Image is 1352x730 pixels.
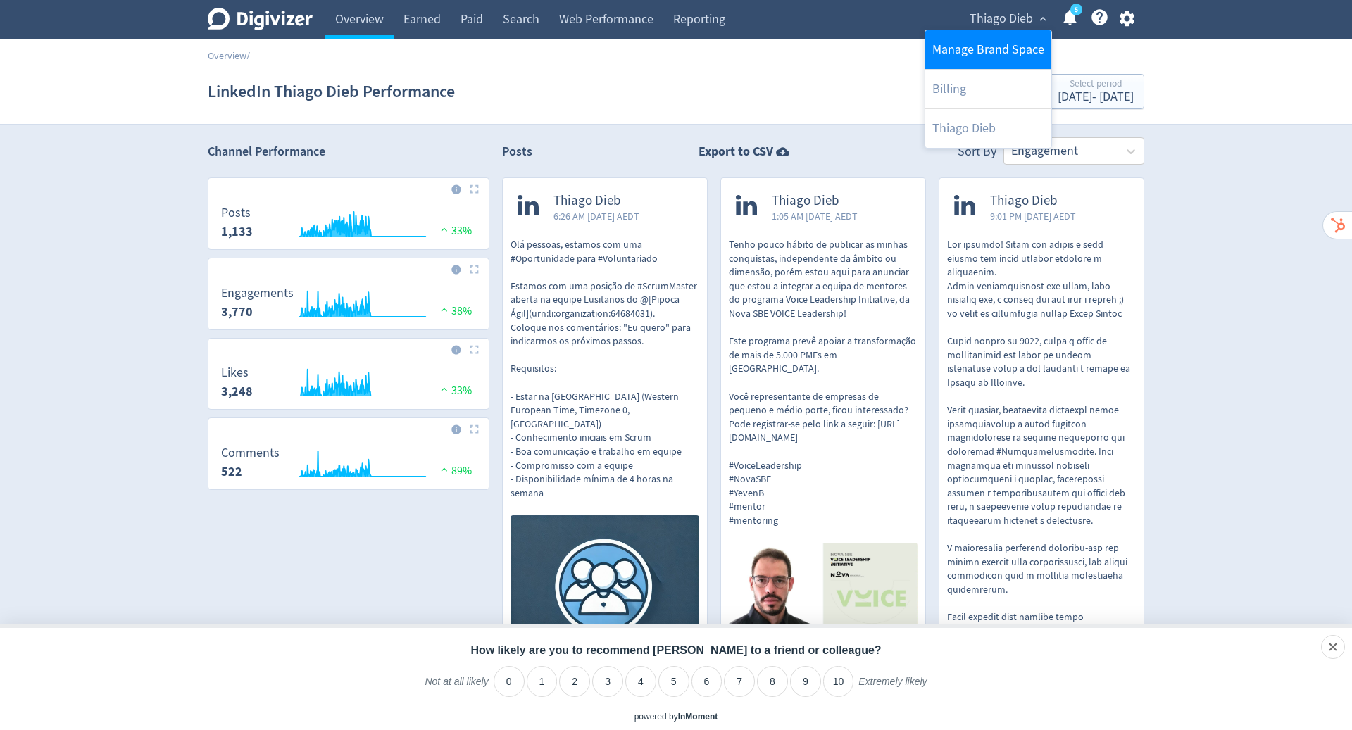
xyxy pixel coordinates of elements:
[634,711,718,723] div: powered by inmoment
[691,666,722,697] li: 6
[425,675,488,699] label: Not at all likely
[823,666,854,697] li: 10
[925,30,1051,69] a: Manage Brand Space
[925,109,1051,148] a: Thiago Dieb
[1321,635,1345,659] div: Close survey
[858,675,927,699] label: Extremely likely
[790,666,821,697] li: 9
[527,666,558,697] li: 1
[925,70,1051,108] a: Billing
[494,666,525,697] li: 0
[592,666,623,697] li: 3
[678,712,718,722] a: InMoment
[658,666,689,697] li: 5
[757,666,788,697] li: 8
[724,666,755,697] li: 7
[559,666,590,697] li: 2
[625,666,656,697] li: 4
